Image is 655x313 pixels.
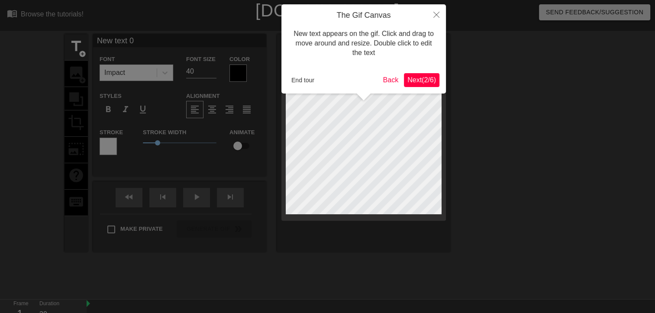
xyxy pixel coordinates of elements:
h4: The Gif Canvas [288,11,439,20]
button: End tour [288,74,318,87]
span: Next ( 2 / 6 ) [407,76,436,84]
button: Back [380,73,402,87]
button: Close [427,4,446,24]
div: New text appears on the gif. Click and drag to move around and resize. Double click to edit the text [288,20,439,67]
button: Next [404,73,439,87]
